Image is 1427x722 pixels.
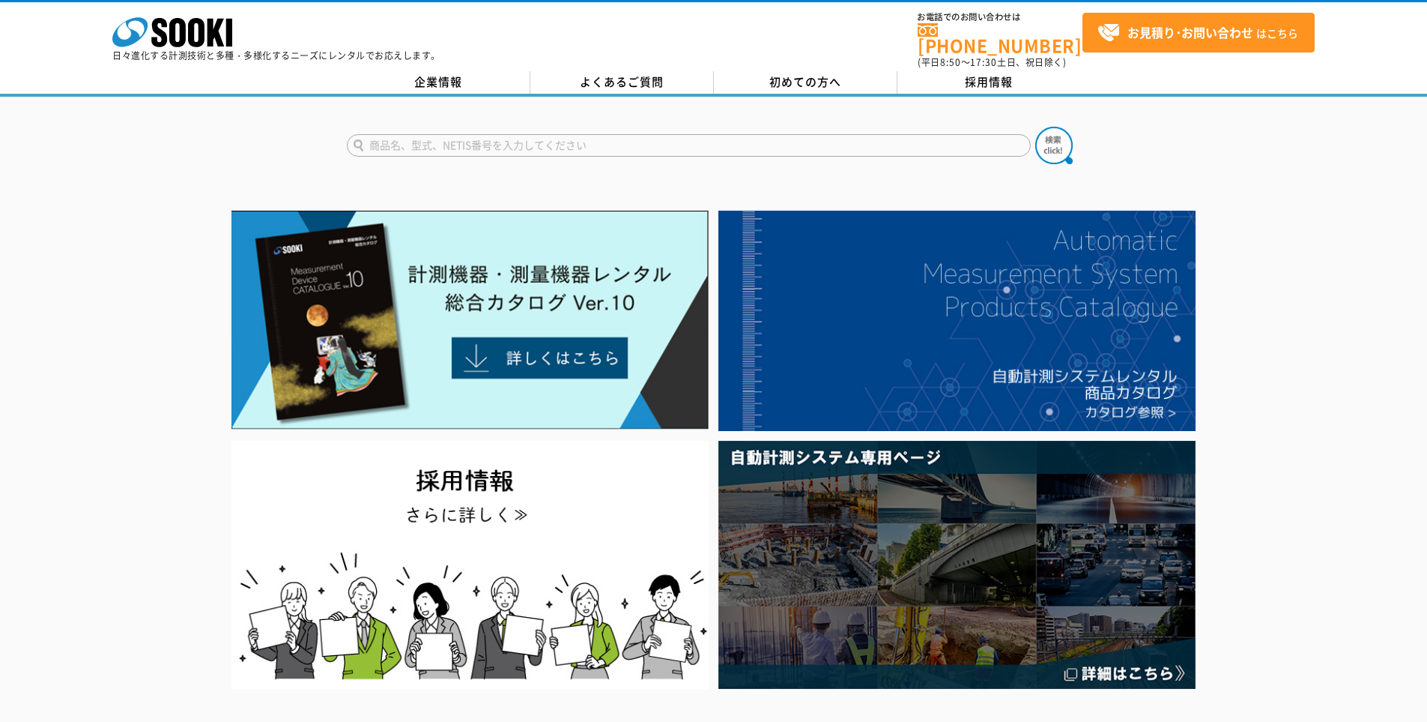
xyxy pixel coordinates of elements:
span: お電話でのお問い合わせは [918,13,1082,22]
span: 8:50 [940,55,961,69]
span: 初めての方へ [769,73,841,90]
img: Catalog Ver10 [231,211,709,430]
img: 自動計測システム専用ページ [718,441,1196,689]
p: 日々進化する計測技術と多種・多様化するニーズにレンタルでお応えします。 [112,51,440,60]
span: はこちら [1097,22,1298,44]
a: 初めての方へ [714,71,897,94]
a: よくあるご質問 [530,71,714,94]
span: (平日 ～ 土日、祝日除く) [918,55,1066,69]
a: 企業情報 [347,71,530,94]
input: 商品名、型式、NETIS番号を入力してください [347,134,1031,157]
a: 採用情報 [897,71,1081,94]
span: 17:30 [970,55,997,69]
strong: お見積り･お問い合わせ [1127,23,1253,41]
a: お見積り･お問い合わせはこちら [1082,13,1315,52]
img: btn_search.png [1035,127,1073,164]
a: [PHONE_NUMBER] [918,23,1082,54]
img: 自動計測システムカタログ [718,211,1196,431]
img: SOOKI recruit [231,441,709,689]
